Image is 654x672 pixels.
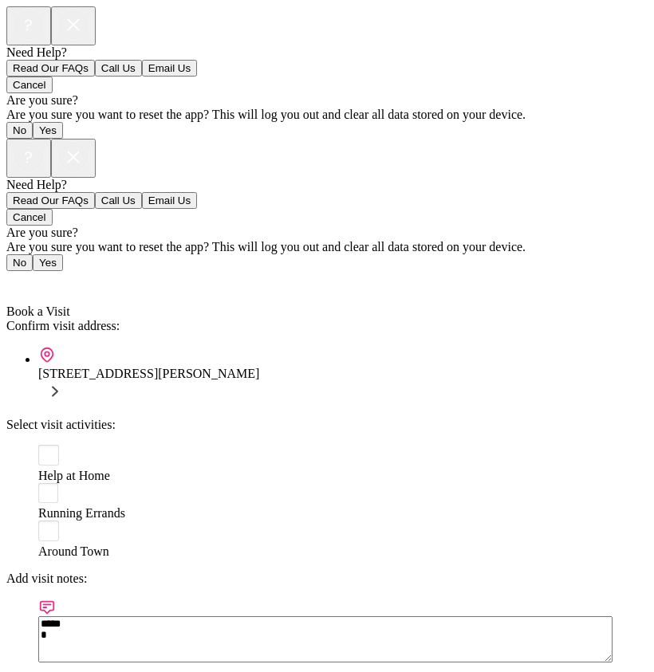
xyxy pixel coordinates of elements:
[33,254,63,271] button: Yes
[6,60,95,77] button: Read Our FAQs
[6,108,648,122] div: Are you sure you want to reset the app? This will log you out and clear all data stored on your d...
[6,276,42,289] a: Back
[33,122,63,139] button: Yes
[6,418,648,432] div: Select visit activities:
[38,469,110,482] span: Help at Home
[6,254,33,271] button: No
[6,93,648,108] div: Are you sure?
[38,367,648,381] div: [STREET_ADDRESS][PERSON_NAME]
[6,77,53,93] button: Cancel
[6,178,648,192] div: Need Help?
[6,305,70,318] span: Book a Visit
[95,192,142,209] button: Call Us
[142,60,197,77] button: Email Us
[38,544,109,558] span: Around Town
[38,506,125,520] span: Running Errands
[6,209,53,226] button: Cancel
[6,240,648,254] div: Are you sure you want to reset the app? This will log you out and clear all data stored on your d...
[6,226,648,240] div: Are you sure?
[6,45,648,60] div: Need Help?
[6,122,33,139] button: No
[95,60,142,77] button: Call Us
[6,192,95,209] button: Read Our FAQs
[16,276,42,289] span: Back
[6,572,648,586] div: Add visit notes:
[142,192,197,209] button: Email Us
[6,319,648,333] div: Confirm visit address:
